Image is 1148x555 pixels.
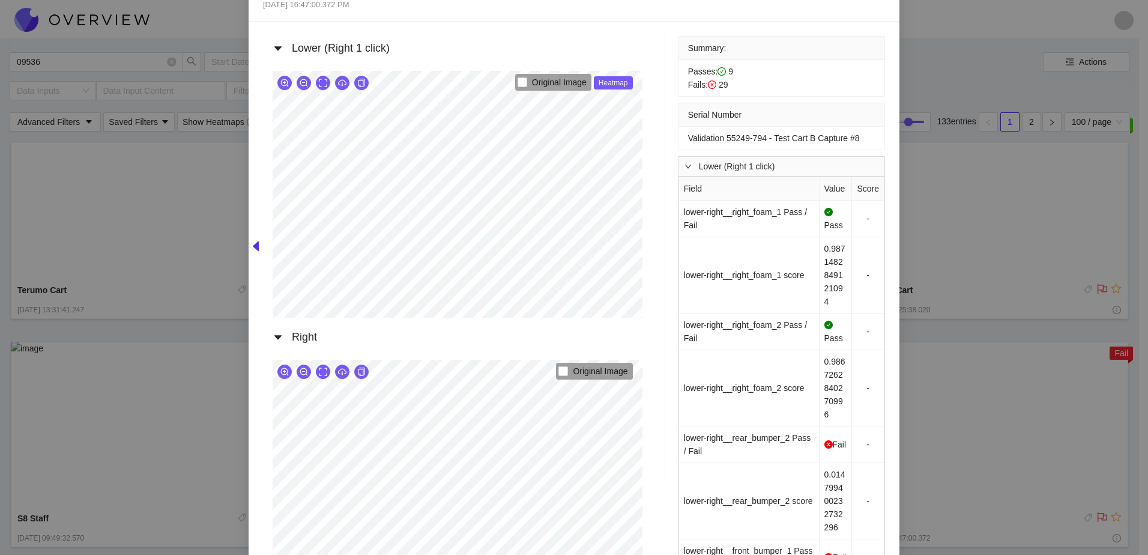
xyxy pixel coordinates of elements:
[824,244,845,306] span: 0.9871482849121094
[300,79,308,88] span: zoom-out
[300,368,308,377] span: zoom-out
[316,365,330,379] button: expand
[824,440,833,449] span: close-circle
[280,79,289,88] span: zoom-in
[532,77,587,87] span: Original Image
[292,331,317,343] span: Right
[824,320,843,343] span: Pass
[708,80,716,89] span: close-circle
[594,76,633,89] span: Heatmap
[338,79,346,88] span: cloud-download
[679,426,820,463] td: lower-right__rear_bumper_2 Pass / Fail
[820,177,853,201] th: Value
[249,239,263,253] span: caret-left
[297,76,311,90] button: zoom-out
[857,325,879,338] span: -
[354,365,369,379] button: copy
[573,366,627,376] span: Original Image
[679,177,820,201] th: Field
[357,79,366,88] span: copy
[678,157,884,176] div: rightLower (Right 1 click)
[277,76,292,90] button: zoom-in
[335,365,349,379] button: cloud-download
[688,133,860,143] span: Validation 55249-794 - Test Cart B Capture #8
[338,368,346,377] span: cloud-download
[824,321,833,329] span: check-circle
[292,42,390,54] span: Lower (Right 1 click)
[679,463,820,539] td: lower-right__rear_bumper_2 score
[717,67,726,76] span: check-circle
[857,438,879,451] span: -
[688,110,742,120] span: Serial Number
[354,76,369,90] button: copy
[688,43,727,53] span: Summary:
[679,350,820,426] td: lower-right__right_foam_2 score
[319,368,327,377] span: expand
[316,76,330,90] button: expand
[679,237,820,314] td: lower-right__right_foam_1 score
[824,357,845,419] span: 0.9867262840270996
[679,201,820,237] td: lower-right__right_foam_1 Pass / Fail
[684,163,692,170] span: right
[857,494,879,508] span: -
[277,365,292,379] button: zoom-in
[263,36,652,64] div: caret-downLower (Right 1 click)
[857,268,879,282] span: -
[824,440,847,449] span: Fail
[335,76,349,90] button: cloud-download
[263,325,652,353] div: caret-downRight
[357,368,366,377] span: copy
[824,208,833,216] span: check-circle
[857,381,879,395] span: -
[679,314,820,350] td: lower-right__right_foam_2 Pass / Fail
[824,470,845,532] span: 0.014799400232732296
[280,368,289,377] span: zoom-in
[824,207,843,230] span: Pass
[297,365,311,379] button: zoom-out
[688,78,875,91] div: Fails: 29
[319,79,327,88] span: expand
[852,177,884,201] th: Score
[857,212,879,225] span: -
[688,65,875,78] div: Passes: 9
